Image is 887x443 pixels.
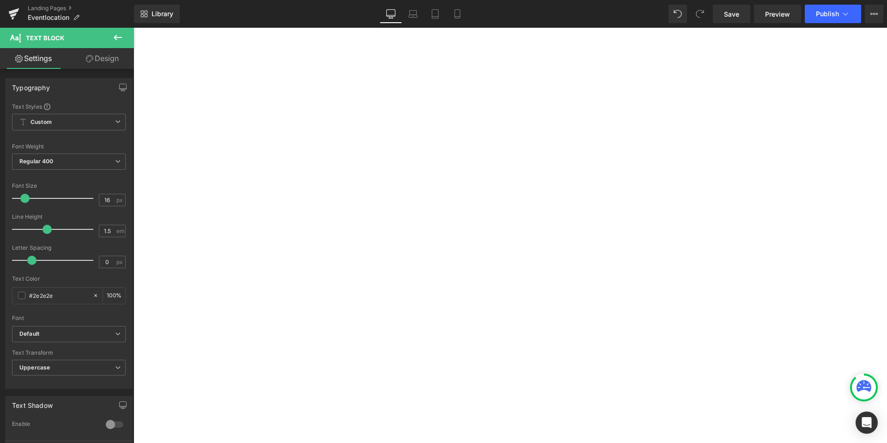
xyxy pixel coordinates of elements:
div: Font Weight [12,143,126,150]
i: Default [19,330,39,338]
a: Preview [754,5,801,23]
span: px [116,259,124,265]
b: Regular 400 [19,158,54,165]
a: Laptop [402,5,424,23]
span: em [116,228,124,234]
div: Line Height [12,214,126,220]
span: Text Block [26,34,64,42]
div: % [103,288,125,304]
span: Save [724,9,739,19]
div: Text Styles [12,103,126,110]
div: Font Size [12,183,126,189]
button: More [865,5,883,23]
a: New Library [134,5,180,23]
span: Publish [816,10,839,18]
div: Text Color [12,276,126,282]
button: Publish [805,5,861,23]
a: Mobile [446,5,468,23]
span: Eventlocation [28,14,69,21]
a: Design [69,48,136,69]
div: Letter Spacing [12,245,126,251]
button: Undo [668,5,687,23]
a: Desktop [380,5,402,23]
input: Color [29,290,88,301]
a: Landing Pages [28,5,134,12]
span: px [116,197,124,203]
b: Custom [30,118,52,126]
button: Redo [691,5,709,23]
b: Uppercase [19,364,50,371]
div: Enable [12,420,97,430]
div: Typography [12,79,50,92]
div: Font [12,315,126,321]
span: Library [152,10,173,18]
span: Preview [765,9,790,19]
a: Tablet [424,5,446,23]
div: Open Intercom Messenger [856,412,878,434]
div: Text Shadow [12,396,53,409]
div: Text Transform [12,350,126,356]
